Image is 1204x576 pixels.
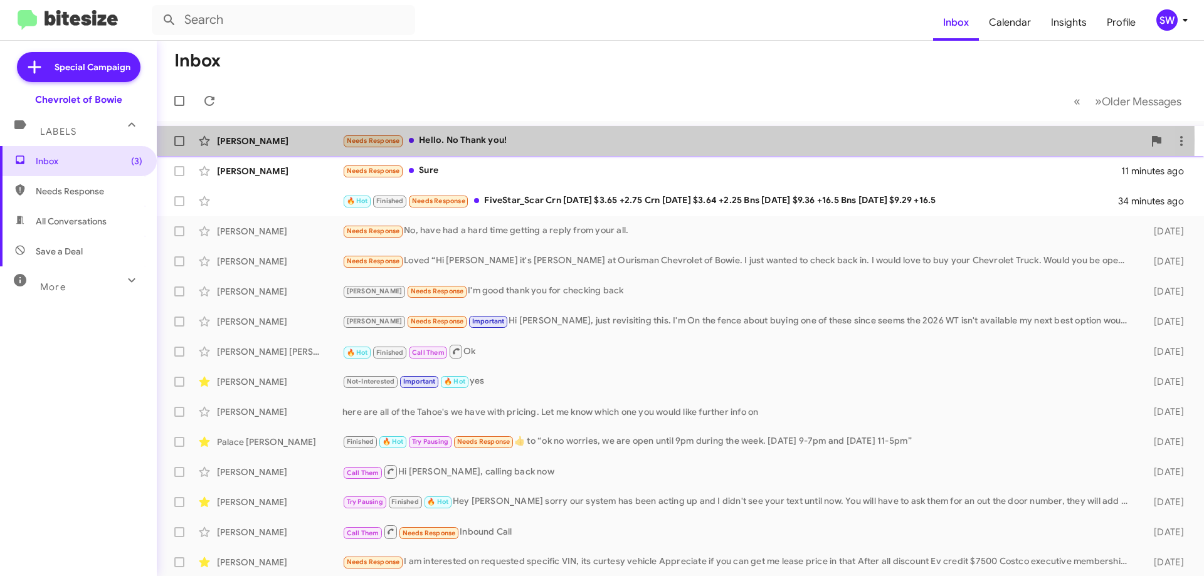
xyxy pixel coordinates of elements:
[1097,4,1146,41] a: Profile
[342,224,1134,238] div: No, have had a hard time getting a reply from your all.
[1134,285,1194,298] div: [DATE]
[1134,406,1194,418] div: [DATE]
[217,556,342,568] div: [PERSON_NAME]
[1134,526,1194,538] div: [DATE]
[347,227,400,235] span: Needs Response
[1134,436,1194,448] div: [DATE]
[347,437,374,446] span: Finished
[411,317,464,325] span: Needs Response
[36,215,107,228] span: All Conversations
[383,437,404,446] span: 🔥 Hot
[1074,93,1080,109] span: «
[40,126,77,137] span: Labels
[342,555,1134,569] div: I am interested on requested specific VIN, its curtesy vehicle Appreciate if you can get me lease...
[427,498,448,506] span: 🔥 Hot
[347,317,403,325] span: [PERSON_NAME]
[342,374,1134,389] div: yes
[342,164,1121,178] div: Sure
[391,498,419,506] span: Finished
[347,377,395,385] span: Not-Interested
[217,255,342,268] div: [PERSON_NAME]
[131,155,142,167] span: (3)
[472,317,505,325] span: Important
[411,287,464,295] span: Needs Response
[412,437,448,446] span: Try Pausing
[347,287,403,295] span: [PERSON_NAME]
[376,348,404,357] span: Finished
[347,257,400,265] span: Needs Response
[347,558,400,566] span: Needs Response
[217,406,342,418] div: [PERSON_NAME]
[40,281,66,293] span: More
[403,377,436,385] span: Important
[36,245,83,258] span: Save a Deal
[412,348,445,357] span: Call Them
[17,52,140,82] a: Special Campaign
[347,137,400,145] span: Needs Response
[174,51,221,71] h1: Inbox
[35,93,122,106] div: Chevrolet of Bowie
[1134,496,1194,508] div: [DATE]
[347,469,379,477] span: Call Them
[1067,88,1189,114] nav: Page navigation example
[342,194,1119,208] div: FiveStar_Scar Crn [DATE] $3.65 +2.75 Crn [DATE] $3.64 +2.25 Bns [DATE] $9.36 +16.5 Bns [DATE] $9....
[1134,556,1194,568] div: [DATE]
[217,135,342,147] div: [PERSON_NAME]
[342,406,1134,418] div: here are all of the Tahoe's we have with pricing. Let me know which one you would like further in...
[217,496,342,508] div: [PERSON_NAME]
[933,4,979,41] a: Inbox
[1156,9,1178,31] div: SW
[36,155,142,167] span: Inbox
[1146,9,1190,31] button: SW
[1134,466,1194,478] div: [DATE]
[347,498,383,506] span: Try Pausing
[1134,345,1194,358] div: [DATE]
[1134,375,1194,388] div: [DATE]
[1041,4,1097,41] a: Insights
[347,197,368,205] span: 🔥 Hot
[217,285,342,298] div: [PERSON_NAME]
[1095,93,1102,109] span: »
[979,4,1041,41] a: Calendar
[217,466,342,478] div: [PERSON_NAME]
[217,315,342,328] div: [PERSON_NAME]
[342,314,1134,328] div: Hi [PERSON_NAME], just revisiting this. I'm On the fence about buying one of these since seems th...
[412,197,465,205] span: Needs Response
[342,284,1134,298] div: I'm good thank you for checking back
[347,348,368,357] span: 🔥 Hot
[403,529,456,537] span: Needs Response
[36,185,142,197] span: Needs Response
[342,524,1134,540] div: Inbound Call
[1066,88,1088,114] button: Previous
[152,5,415,35] input: Search
[342,343,1134,359] div: Ok
[347,529,379,537] span: Call Them
[1102,95,1181,108] span: Older Messages
[1134,225,1194,238] div: [DATE]
[1119,195,1194,207] div: 34 minutes ago
[342,495,1134,509] div: Hey [PERSON_NAME] sorry our system has been acting up and I didn't see your text until now. You w...
[1134,315,1194,328] div: [DATE]
[217,165,342,177] div: [PERSON_NAME]
[1134,255,1194,268] div: [DATE]
[376,197,404,205] span: Finished
[457,437,510,446] span: Needs Response
[342,254,1134,268] div: Loved “Hi [PERSON_NAME] it's [PERSON_NAME] at Ourisman Chevrolet of Bowie. I just wanted to check...
[1087,88,1189,114] button: Next
[217,526,342,538] div: [PERSON_NAME]
[342,134,1144,148] div: Hello. No Thank you!
[217,436,342,448] div: Palace [PERSON_NAME]
[1121,165,1194,177] div: 11 minutes ago
[444,377,465,385] span: 🔥 Hot
[217,345,342,358] div: [PERSON_NAME] [PERSON_NAME] Jr
[342,464,1134,479] div: Hi [PERSON_NAME], calling back now
[217,225,342,238] div: [PERSON_NAME]
[342,434,1134,449] div: ​👍​ to “ ok no worries, we are open until 9pm during the week. [DATE] 9-7pm and [DATE] 11-5pm ”
[347,167,400,175] span: Needs Response
[217,375,342,388] div: [PERSON_NAME]
[55,61,130,73] span: Special Campaign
